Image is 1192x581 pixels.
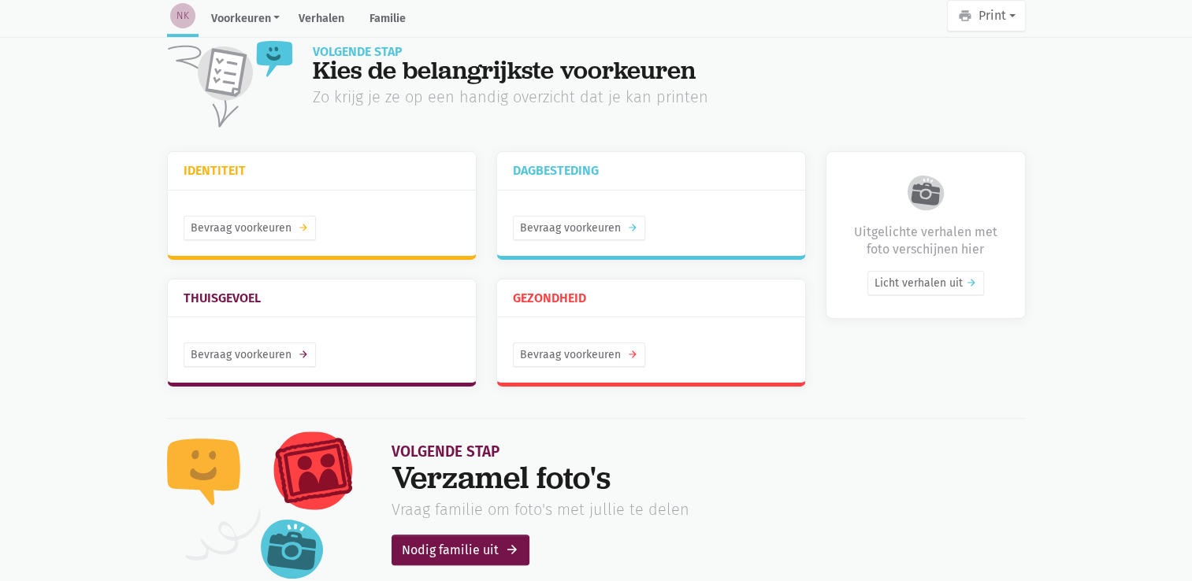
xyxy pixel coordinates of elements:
[392,459,1026,495] div: Verzamel foto's
[513,283,799,313] a: Gezondheid
[184,342,316,367] a: Bevraag voorkeurenarrow_forward
[627,222,638,233] i: arrow_forward
[513,165,599,176] h3: Dagbesteding
[392,445,1026,459] div: Volgende stap
[313,86,1025,109] div: Zo krijg je ze op een handig overzicht dat je kan printen
[184,165,246,176] h3: Identiteit
[392,535,529,566] a: Nodig familie uit
[286,3,357,37] a: Verhalen
[867,271,984,295] a: Licht verhalen uit
[184,283,470,313] a: Thuisgevoel
[184,292,261,304] h3: Thuisgevoel
[199,3,287,37] a: Voorkeuren
[513,216,645,240] a: Bevraag voorkeurenarrow_forward
[298,222,309,233] i: arrow_forward
[176,8,189,24] span: NK
[313,46,1025,57] div: Volgende stap
[505,542,519,557] i: arrow_forward
[184,216,316,240] a: Bevraag voorkeurenarrow_forward
[513,292,586,304] h3: Gezondheid
[513,342,645,367] a: Bevraag voorkeurenarrow_forward
[313,57,1025,83] div: Kies de belangrijkste voorkeuren
[392,498,1026,522] div: Vraag familie om foto's met jullie te delen
[513,155,799,186] a: Dagbesteding
[184,155,470,186] a: Identiteit
[957,9,971,23] i: print
[357,3,418,37] a: Familie
[298,349,309,360] i: arrow_forward
[627,349,638,360] i: arrow_forward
